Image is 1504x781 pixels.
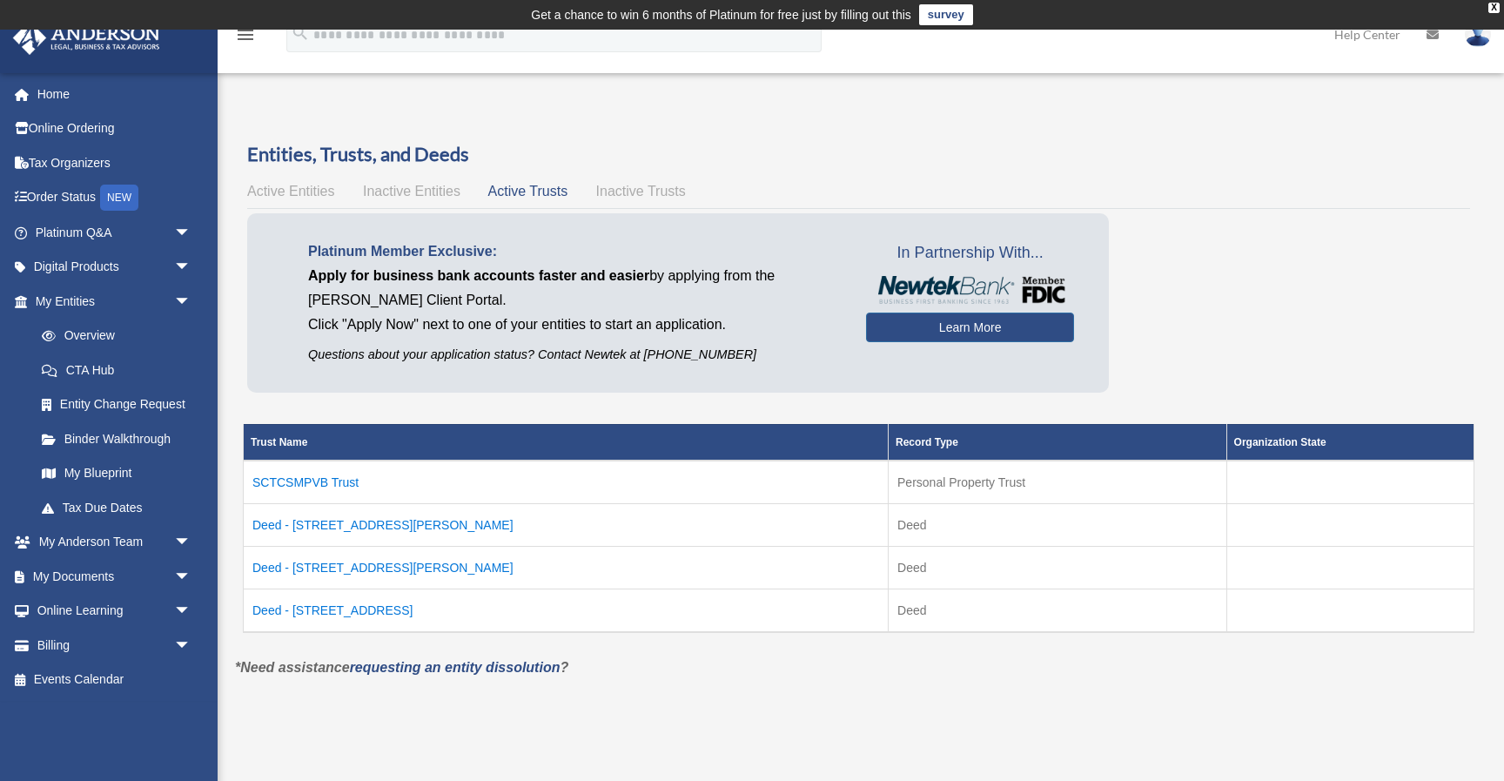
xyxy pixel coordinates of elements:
[12,215,218,250] a: Platinum Q&Aarrow_drop_down
[350,660,561,675] a: requesting an entity dissolution
[12,525,218,560] a: My Anderson Teamarrow_drop_down
[12,250,218,285] a: Digital Productsarrow_drop_down
[235,660,568,675] em: *Need assistance ?
[174,594,209,630] span: arrow_drop_down
[531,4,911,25] div: Get a chance to win 6 months of Platinum for free just by filling out this
[174,284,209,320] span: arrow_drop_down
[174,525,209,561] span: arrow_drop_down
[308,344,840,366] p: Questions about your application status? Contact Newtek at [PHONE_NUMBER]
[12,559,218,594] a: My Documentsarrow_drop_down
[889,503,1227,546] td: Deed
[24,421,209,456] a: Binder Walkthrough
[1488,3,1500,13] div: close
[24,387,209,422] a: Entity Change Request
[889,461,1227,504] td: Personal Property Trust
[174,215,209,251] span: arrow_drop_down
[174,250,209,286] span: arrow_drop_down
[174,628,209,663] span: arrow_drop_down
[235,24,256,45] i: menu
[247,184,334,199] span: Active Entities
[8,21,165,55] img: Anderson Advisors Platinum Portal
[12,628,218,663] a: Billingarrow_drop_down
[866,313,1074,342] a: Learn More
[866,239,1074,267] span: In Partnership With...
[1465,22,1491,47] img: User Pic
[244,503,889,546] td: Deed - [STREET_ADDRESS][PERSON_NAME]
[1226,424,1474,461] th: Organization State
[24,319,200,353] a: Overview
[12,77,218,111] a: Home
[244,546,889,589] td: Deed - [STREET_ADDRESS][PERSON_NAME]
[889,589,1227,632] td: Deed
[308,264,840,313] p: by applying from the [PERSON_NAME] Client Portal.
[24,353,209,387] a: CTA Hub
[12,284,209,319] a: My Entitiesarrow_drop_down
[889,546,1227,589] td: Deed
[244,424,889,461] th: Trust Name
[308,239,840,264] p: Platinum Member Exclusive:
[247,141,1470,168] h3: Entities, Trusts, and Deeds
[244,589,889,632] td: Deed - [STREET_ADDRESS]
[24,456,209,491] a: My Blueprint
[12,111,218,146] a: Online Ordering
[100,185,138,211] div: NEW
[875,276,1065,304] img: NewtekBankLogoSM.png
[363,184,460,199] span: Inactive Entities
[596,184,686,199] span: Inactive Trusts
[244,461,889,504] td: SCTCSMPVB Trust
[308,313,840,337] p: Click "Apply Now" next to one of your entities to start an application.
[488,184,568,199] span: Active Trusts
[889,424,1227,461] th: Record Type
[174,559,209,595] span: arrow_drop_down
[291,24,310,43] i: search
[12,663,218,697] a: Events Calendar
[12,180,218,216] a: Order StatusNEW
[12,145,218,180] a: Tax Organizers
[24,490,209,525] a: Tax Due Dates
[235,30,256,45] a: menu
[919,4,973,25] a: survey
[308,268,649,283] span: Apply for business bank accounts faster and easier
[12,594,218,629] a: Online Learningarrow_drop_down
